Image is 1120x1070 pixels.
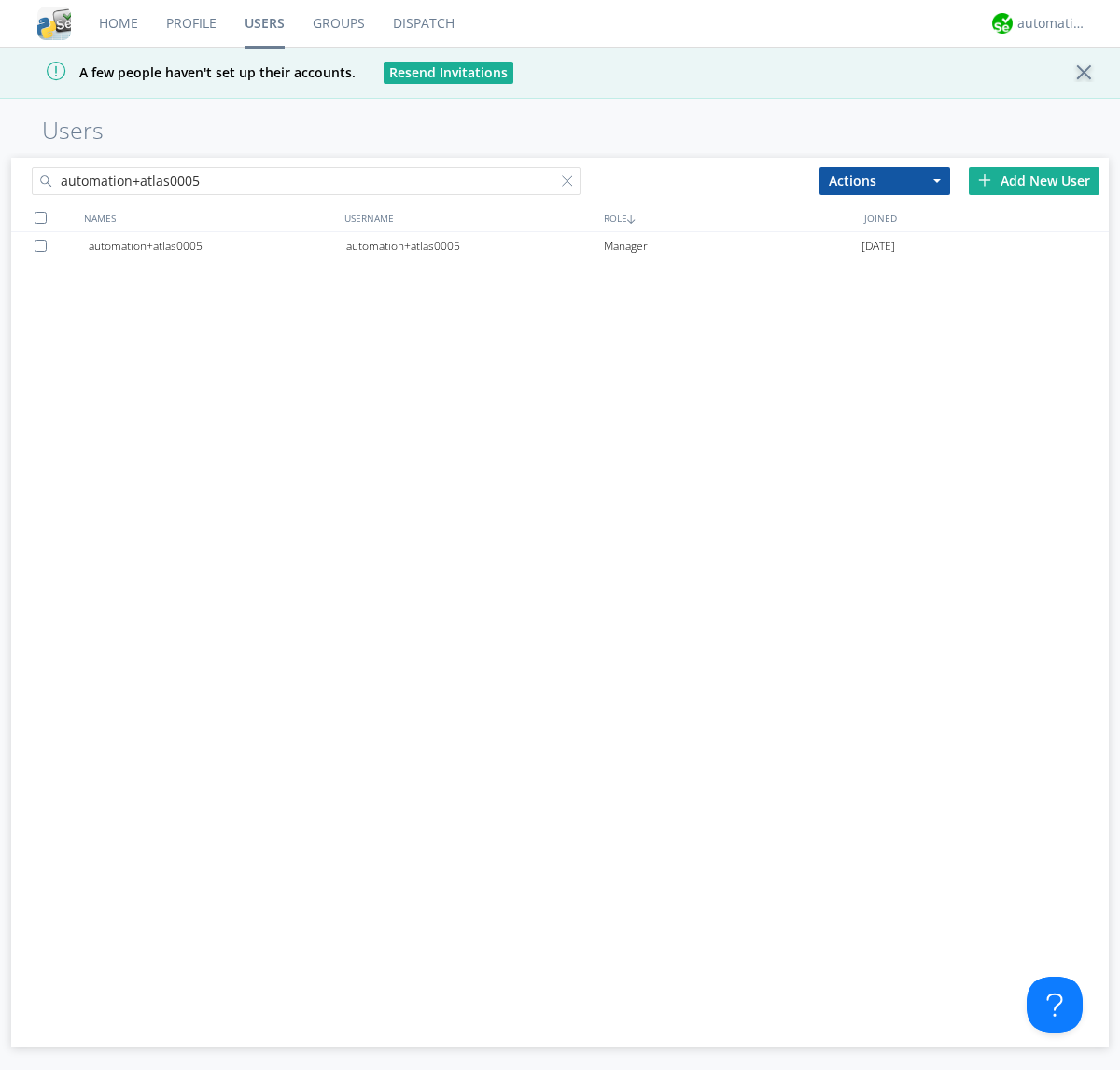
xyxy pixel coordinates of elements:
span: [DATE] [861,232,895,260]
div: Add New User [969,167,1099,195]
img: plus.svg [978,174,991,187]
img: cddb5a64eb264b2086981ab96f4c1ba7 [37,7,71,40]
iframe: Toggle Customer Support [1027,977,1083,1033]
div: JOINED [860,204,1120,231]
div: Manager [604,232,861,260]
span: A few people haven't set up their accounts. [14,63,356,81]
div: USERNAME [340,204,600,231]
div: ROLE [599,204,860,231]
a: automation+atlas0005automation+atlas0005Manager[DATE] [11,232,1109,260]
div: automation+atlas0005 [346,232,604,260]
img: d2d01cd9b4174d08988066c6d424eccd [992,13,1013,34]
div: automation+atlas [1017,14,1087,33]
div: NAMES [79,204,340,231]
button: Resend Invitations [384,62,513,84]
button: Actions [819,167,950,195]
div: automation+atlas0005 [89,232,346,260]
input: Search users [32,167,581,195]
